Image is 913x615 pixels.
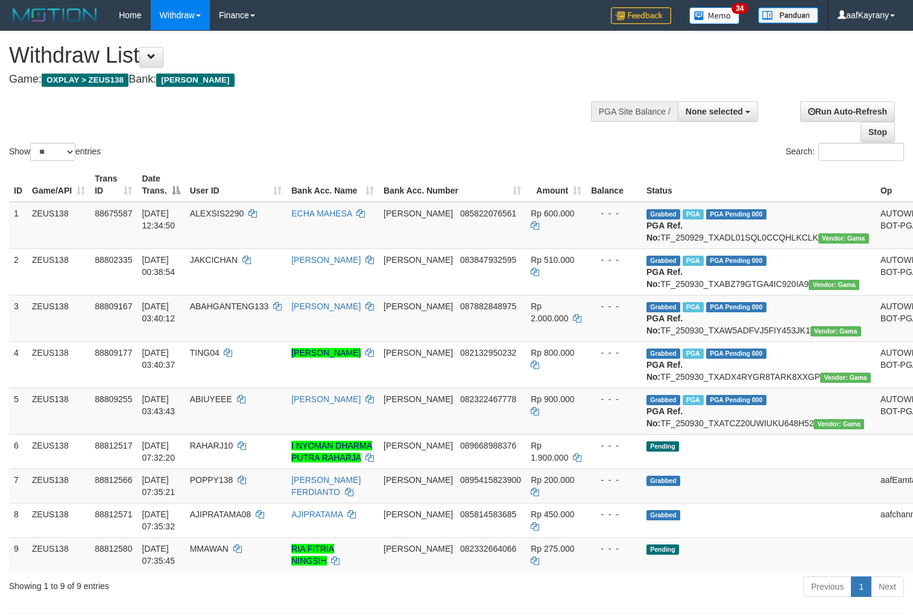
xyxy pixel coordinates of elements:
span: [DATE] 03:40:12 [142,301,175,323]
span: [DATE] 07:35:32 [142,509,175,531]
div: - - - [591,474,637,486]
span: 88812571 [95,509,132,519]
span: Marked by aafpengsreynich [683,209,704,219]
div: PGA Site Balance / [591,101,678,122]
div: - - - [591,393,637,405]
div: - - - [591,207,637,219]
span: [PERSON_NAME] [384,209,453,218]
span: Vendor URL: https://trx31.1velocity.biz [810,326,861,336]
a: I NYOMAN DHARMA PUTRA RAHARJA [291,441,372,462]
span: Copy 087882848975 to clipboard [460,301,516,311]
td: 8 [9,503,27,537]
span: [PERSON_NAME] [156,74,234,87]
td: TF_250929_TXADL01SQL0CCQHLKCLK [642,202,876,249]
th: Game/API: activate to sort column ascending [27,168,90,202]
div: - - - [591,300,637,312]
img: Button%20Memo.svg [689,7,740,24]
td: TF_250930_TXAW5ADFVJ5FIY453JK1 [642,295,876,341]
span: Grabbed [646,510,680,520]
span: [PERSON_NAME] [384,394,453,404]
span: Copy 082332664066 to clipboard [460,544,516,553]
span: [DATE] 00:38:54 [142,255,175,277]
b: PGA Ref. No: [646,221,683,242]
td: 5 [9,388,27,434]
span: [PERSON_NAME] [384,475,453,485]
span: OXPLAY > ZEUS138 [42,74,128,87]
a: RIA FITRIA NINGSIH [291,544,334,566]
td: ZEUS138 [27,434,90,468]
span: Copy 082322467778 to clipboard [460,394,516,404]
span: None selected [686,107,743,116]
td: ZEUS138 [27,341,90,388]
td: 2 [9,248,27,295]
span: Grabbed [646,209,680,219]
td: 6 [9,434,27,468]
span: [DATE] 07:35:45 [142,544,175,566]
span: Grabbed [646,302,680,312]
a: [PERSON_NAME] [291,301,361,311]
a: [PERSON_NAME] FERDIANTO [291,475,361,497]
span: Rp 450.000 [531,509,574,519]
label: Show entries [9,143,101,161]
a: [PERSON_NAME] [291,394,361,404]
a: Previous [803,576,851,597]
span: Marked by aafsreyleap [683,256,704,266]
span: Rp 800.000 [531,348,574,358]
h4: Game: Bank: [9,74,596,86]
span: 88809167 [95,301,132,311]
span: PGA Pending [706,395,766,405]
span: [PERSON_NAME] [384,301,453,311]
td: 4 [9,341,27,388]
span: [DATE] 03:40:37 [142,348,175,370]
td: ZEUS138 [27,537,90,572]
td: ZEUS138 [27,388,90,434]
span: Rp 900.000 [531,394,574,404]
span: Grabbed [646,395,680,405]
span: Copy 085814583685 to clipboard [460,509,516,519]
td: ZEUS138 [27,295,90,341]
div: - - - [591,347,637,359]
span: [PERSON_NAME] [384,509,453,519]
td: 3 [9,295,27,341]
span: Rp 510.000 [531,255,574,265]
a: [PERSON_NAME] [291,348,361,358]
span: AJIPRATAMA08 [190,509,251,519]
label: Search: [786,143,904,161]
span: 88675587 [95,209,132,218]
td: ZEUS138 [27,468,90,503]
td: 9 [9,537,27,572]
span: Copy 085822076561 to clipboard [460,209,516,218]
th: Amount: activate to sort column ascending [526,168,586,202]
span: [DATE] 07:35:21 [142,475,175,497]
span: Vendor URL: https://trx31.1velocity.biz [818,233,869,244]
span: 88809177 [95,348,132,358]
a: 1 [851,576,871,597]
td: TF_250930_TXADX4RYGR8TARK8XXGP [642,341,876,388]
span: ALEXSIS2290 [190,209,244,218]
span: [DATE] 07:32:20 [142,441,175,462]
th: Date Trans.: activate to sort column descending [137,168,185,202]
img: Feedback.jpg [611,7,671,24]
span: 34 [731,3,748,14]
span: Vendor URL: https://trx31.1velocity.biz [809,280,859,290]
td: 7 [9,468,27,503]
span: Copy 082132950232 to clipboard [460,348,516,358]
span: Marked by aaftanly [683,302,704,312]
span: MMAWAN [190,544,229,553]
span: [PERSON_NAME] [384,544,453,553]
span: Rp 200.000 [531,475,574,485]
span: Rp 275.000 [531,544,574,553]
span: [PERSON_NAME] [384,441,453,450]
span: Marked by aaftanly [683,348,704,359]
div: Showing 1 to 9 of 9 entries [9,575,371,592]
span: POPPY138 [190,475,233,485]
td: ZEUS138 [27,503,90,537]
span: 88812580 [95,544,132,553]
b: PGA Ref. No: [646,267,683,289]
a: AJIPRATAMA [291,509,343,519]
a: Next [871,576,904,597]
span: 88809255 [95,394,132,404]
th: Balance [586,168,642,202]
input: Search: [818,143,904,161]
span: TING04 [190,348,220,358]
